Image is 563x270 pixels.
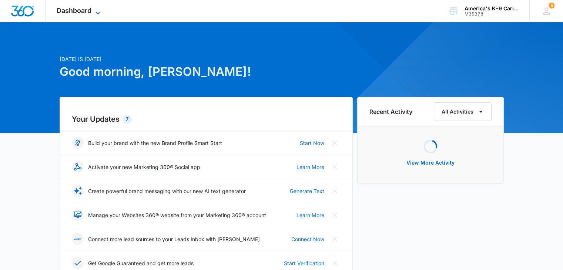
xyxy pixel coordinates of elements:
[300,139,324,147] a: Start Now
[88,211,266,219] p: Manage your Websites 360® website from your Marketing 360® account
[88,139,222,147] p: Build your brand with the new Brand Profile Smart Start
[123,115,132,124] div: 7
[60,55,353,63] p: [DATE] is [DATE]
[88,187,246,195] p: Create powerful brand messaging with our new AI text generator
[434,102,492,121] button: All Activities
[57,7,91,14] span: Dashboard
[549,3,554,9] span: 4
[399,154,462,172] button: View More Activity
[88,259,194,267] p: Get Google Guaranteed and get more leads
[329,257,341,269] button: Close
[465,11,519,17] div: account id
[369,107,412,116] h6: Recent Activity
[329,209,341,221] button: Close
[88,163,200,171] p: Activate your new Marketing 360® Social app
[329,233,341,245] button: Close
[290,187,324,195] a: Generate Text
[72,114,341,125] h2: Your Updates
[60,63,353,81] h1: Good morning, [PERSON_NAME]!
[296,163,324,171] a: Learn More
[296,211,324,219] a: Learn More
[329,137,341,149] button: Close
[329,185,341,197] button: Close
[291,235,324,243] a: Connect Now
[465,6,519,11] div: account name
[549,3,554,9] div: notifications count
[88,235,260,243] p: Connect more lead sources to your Leads Inbox with [PERSON_NAME]
[284,259,324,267] a: Start Verification
[329,161,341,173] button: Close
